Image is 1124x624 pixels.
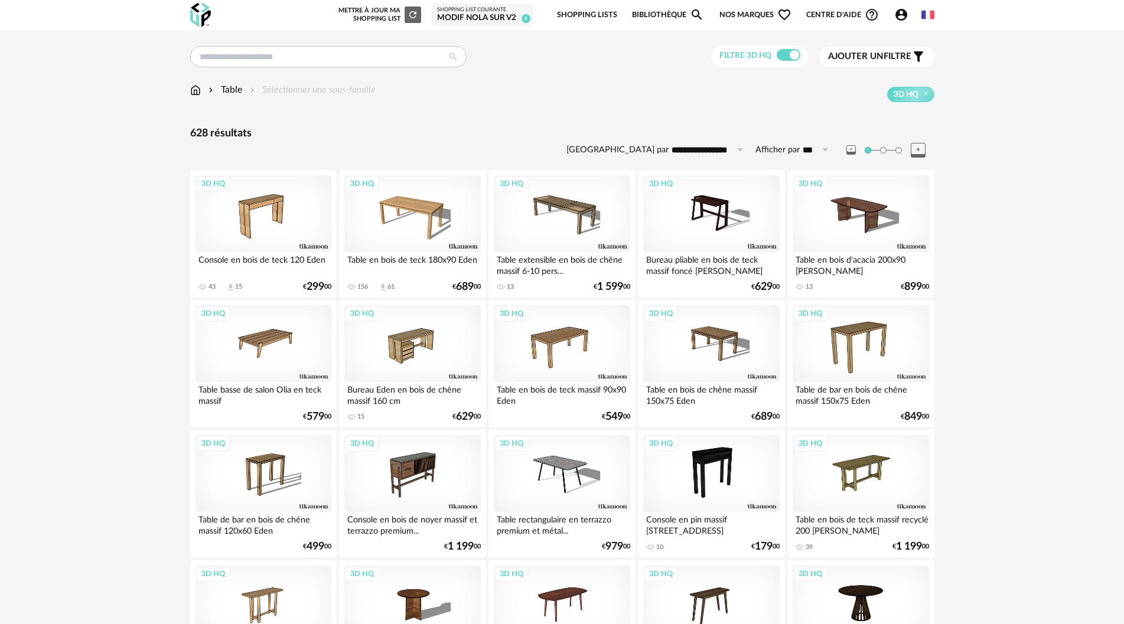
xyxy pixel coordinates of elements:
span: Magnify icon [690,8,704,22]
img: fr [921,8,934,21]
span: 499 [307,543,324,551]
a: 3D HQ Table en bois de teck massif 90x90 Eden €54900 [488,300,635,427]
div: Modif NOLA sur V2 [437,13,528,24]
span: Download icon [226,283,235,292]
div: 3D HQ [196,566,230,581]
a: 3D HQ Console en pin massif [STREET_ADDRESS] 10 €17900 [638,430,784,557]
div: Table en bois d'acacia 200x90 [PERSON_NAME] [793,252,928,276]
div: 3D HQ [644,436,678,451]
span: Filtre 3D HQ [719,51,771,60]
div: Table basse de salon Olia en teck massif [196,382,331,406]
span: 849 [904,413,922,421]
span: 1 199 [896,543,922,551]
span: Heart Outline icon [777,8,791,22]
div: Console en bois de noyer massif et terrazzo premium... [344,512,480,535]
div: 3D HQ [196,436,230,451]
a: 3D HQ Bureau Eden en bois de chêne massif 160 cm 15 €62900 [339,300,486,427]
a: Shopping List courante Modif NOLA sur V2 8 [437,6,528,24]
div: 43 [208,283,216,291]
div: 39 [806,543,813,551]
div: € 00 [303,543,331,551]
a: 3D HQ Table de bar en bois de chêne massif 150x75 Eden €84900 [787,300,934,427]
a: 3D HQ Console en bois de noyer massif et terrazzo premium... €1 19900 [339,430,486,557]
a: 3D HQ Table en bois de chêne massif 150x75 Eden €68900 [638,300,784,427]
div: 628 résultats [190,127,934,141]
div: 156 [357,283,368,291]
div: € 00 [444,543,481,551]
div: 3D HQ [793,566,827,581]
span: 1 199 [448,543,474,551]
span: Ajouter un [828,52,884,61]
span: 899 [904,283,922,291]
div: 3D HQ [494,436,529,451]
div: Table en bois de chêne massif 150x75 Eden [643,382,779,406]
button: Ajouter unfiltre Filter icon [819,47,934,67]
span: 979 [605,543,623,551]
span: 179 [755,543,773,551]
span: 8 [522,14,530,23]
div: 3D HQ [793,436,827,451]
div: 3D HQ [494,566,529,581]
span: 629 [755,283,773,291]
img: svg+xml;base64,PHN2ZyB3aWR0aD0iMTYiIGhlaWdodD0iMTciIHZpZXdCb3g9IjAgMCAxNiAxNyIgZmlsbD0ibm9uZSIgeG... [190,83,201,97]
span: Nos marques [719,1,791,29]
span: 3D HQ [894,89,918,100]
span: Help Circle Outline icon [865,8,879,22]
a: 3D HQ Table basse de salon Olia en teck massif €57900 [190,300,337,427]
div: Console en bois de teck 120 Eden [196,252,331,276]
div: 3D HQ [494,306,529,321]
div: 3D HQ [793,306,827,321]
div: 3D HQ [345,306,379,321]
a: 3D HQ Table en bois de teck massif recyclé 200 [PERSON_NAME] 39 €1 19900 [787,430,934,557]
span: 689 [456,283,474,291]
span: Account Circle icon [894,8,914,22]
div: € 00 [901,413,929,421]
span: 689 [755,413,773,421]
span: Filter icon [911,50,926,64]
span: 579 [307,413,324,421]
label: [GEOGRAPHIC_DATA] par [566,145,669,156]
div: Mettre à jour ma Shopping List [336,6,421,23]
div: 13 [806,283,813,291]
div: 3D HQ [196,176,230,191]
div: 3D HQ [644,566,678,581]
div: Shopping List courante [437,6,528,14]
div: € 00 [901,283,929,291]
div: € 00 [602,543,630,551]
div: Table en bois de teck massif recyclé 200 [PERSON_NAME] [793,512,928,535]
div: 3D HQ [644,306,678,321]
span: 299 [307,283,324,291]
div: € 00 [303,283,331,291]
div: 3D HQ [345,566,379,581]
div: Table [206,83,242,97]
div: € 00 [892,543,929,551]
div: 3D HQ [494,176,529,191]
span: 1 599 [597,283,623,291]
span: 629 [456,413,474,421]
div: 61 [387,283,395,291]
div: € 00 [303,413,331,421]
div: € 00 [751,543,780,551]
div: 3D HQ [345,176,379,191]
div: € 00 [452,413,481,421]
div: 15 [235,283,242,291]
a: 3D HQ Table en bois de teck 180x90 Eden 156 Download icon 61 €68900 [339,170,486,298]
div: € 00 [452,283,481,291]
div: € 00 [751,413,780,421]
div: € 00 [751,283,780,291]
div: € 00 [594,283,630,291]
label: Afficher par [755,145,800,156]
span: filtre [828,51,911,63]
a: 3D HQ Table rectangulaire en terrazzo premium et métal... €97900 [488,430,635,557]
div: Table rectangulaire en terrazzo premium et métal... [494,512,630,535]
span: Centre d'aideHelp Circle Outline icon [806,8,879,22]
div: € 00 [602,413,630,421]
span: Download icon [379,283,387,292]
a: 3D HQ Table de bar en bois de chêne massif 120x60 Eden €49900 [190,430,337,557]
span: 549 [605,413,623,421]
a: 3D HQ Table en bois d'acacia 200x90 [PERSON_NAME] 13 €89900 [787,170,934,298]
a: 3D HQ Table extensible en bois de chêne massif 6-10 pers... 13 €1 59900 [488,170,635,298]
div: Bureau Eden en bois de chêne massif 160 cm [344,382,480,406]
div: 3D HQ [196,306,230,321]
a: BibliothèqueMagnify icon [632,1,704,29]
